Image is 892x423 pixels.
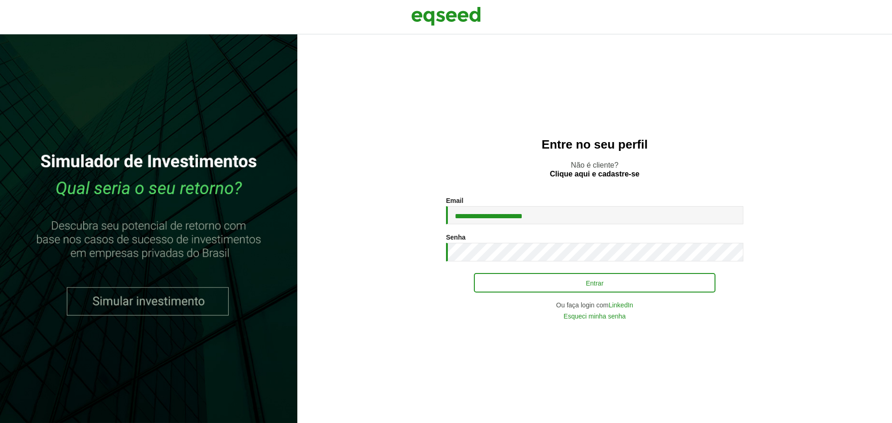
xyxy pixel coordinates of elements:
div: Ou faça login com [446,302,743,308]
img: EqSeed Logo [411,5,481,28]
a: LinkedIn [609,302,633,308]
label: Email [446,197,463,204]
a: Esqueci minha senha [564,313,626,319]
h2: Entre no seu perfil [316,138,873,151]
a: Clique aqui e cadastre-se [550,170,640,178]
button: Entrar [474,273,715,293]
p: Não é cliente? [316,161,873,178]
label: Senha [446,234,466,241]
